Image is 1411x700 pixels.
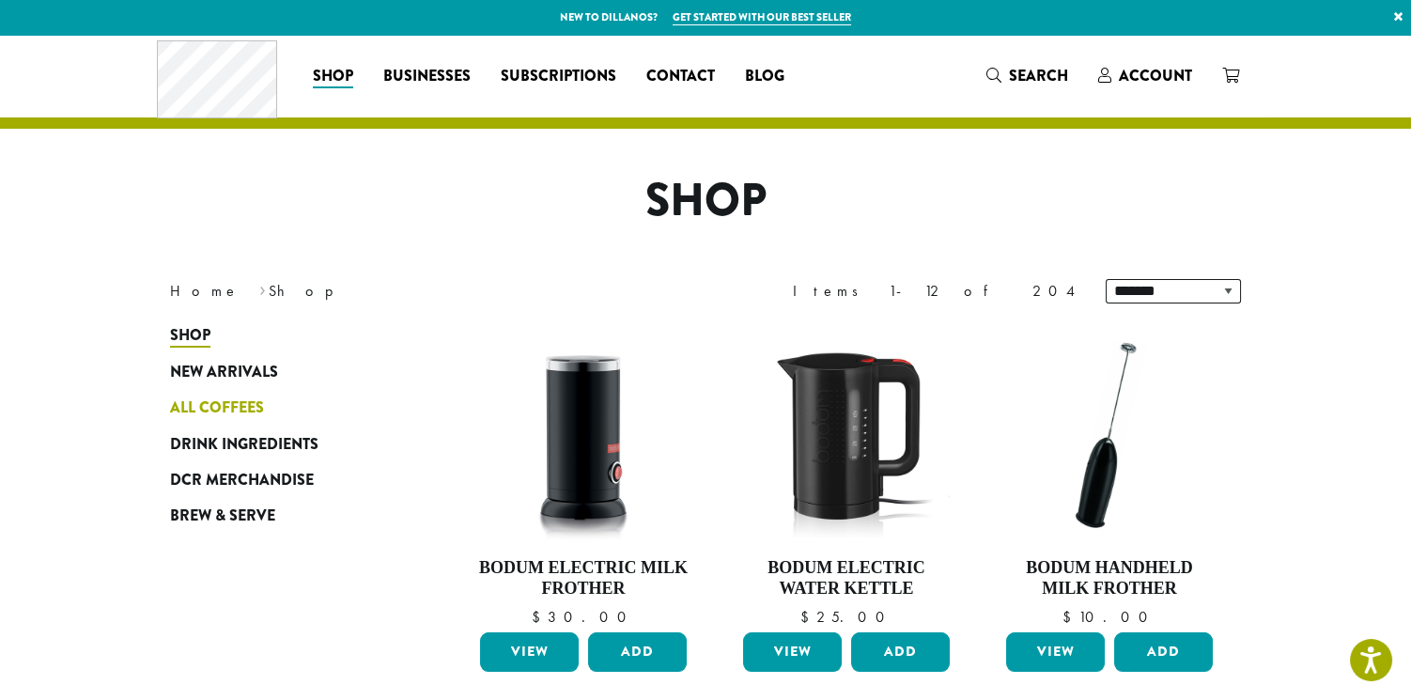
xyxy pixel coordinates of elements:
a: View [1006,632,1105,672]
bdi: 30.00 [532,607,635,627]
h4: Bodum Electric Milk Frother [475,558,691,599]
nav: Breadcrumb [170,280,677,303]
span: New Arrivals [170,361,278,384]
span: Account [1119,65,1192,86]
a: DCR Merchandise [170,462,395,498]
span: Businesses [383,65,471,88]
a: Shop [170,318,395,353]
img: DP3927.01-002.png [1001,327,1217,543]
h4: Bodum Electric Water Kettle [738,558,954,599]
a: Bodum Electric Milk Frother $30.00 [475,327,691,625]
span: Drink Ingredients [170,433,318,457]
h1: Shop [156,174,1255,228]
a: Bodum Handheld Milk Frother $10.00 [1001,327,1217,625]
a: All Coffees [170,390,395,426]
span: All Coffees [170,397,264,420]
span: $ [532,607,548,627]
img: DP3954.01-002.png [475,327,691,543]
span: › [259,273,266,303]
a: New Arrivals [170,354,395,390]
a: Get started with our best seller [673,9,851,25]
a: Drink Ingredients [170,426,395,461]
span: Brew & Serve [170,505,275,528]
span: Blog [745,65,784,88]
span: Search [1009,65,1068,86]
div: Items 1-12 of 204 [793,280,1078,303]
a: Search [971,60,1083,91]
bdi: 25.00 [799,607,892,627]
button: Add [588,632,687,672]
a: Home [170,281,240,301]
button: Add [851,632,950,672]
bdi: 10.00 [1062,607,1156,627]
a: View [743,632,842,672]
span: Subscriptions [501,65,616,88]
a: View [480,632,579,672]
h4: Bodum Handheld Milk Frother [1001,558,1217,599]
img: DP3955.01.png [738,327,954,543]
button: Add [1114,632,1213,672]
a: Shop [298,61,368,91]
span: $ [1062,607,1078,627]
a: Brew & Serve [170,498,395,534]
span: Shop [170,324,210,348]
span: Contact [646,65,715,88]
span: $ [799,607,815,627]
span: Shop [313,65,353,88]
span: DCR Merchandise [170,469,314,492]
a: Bodum Electric Water Kettle $25.00 [738,327,954,625]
